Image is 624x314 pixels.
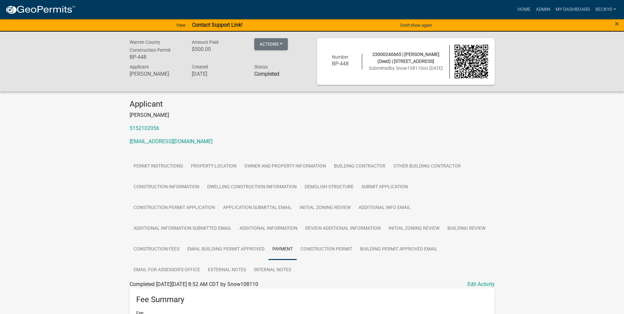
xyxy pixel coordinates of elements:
a: Submit Application [358,177,412,198]
a: View [174,20,188,31]
a: Dwelling Construction Information [203,177,301,198]
a: Additional Information [236,218,301,239]
a: Initial Zoning Review [385,218,443,239]
a: Owner and Property Information [240,156,330,177]
a: Building Contractor [330,156,389,177]
button: Don't show again [398,20,435,31]
a: Application Submittal Email [219,197,296,219]
button: Close [615,20,619,28]
h6: [PERSON_NAME] [130,71,182,77]
h6: $500.00 [192,46,244,52]
a: Home [515,3,533,16]
a: Construction Permit [297,239,356,260]
a: Admin [533,3,553,16]
img: QR code [455,45,488,78]
span: Status [254,64,268,69]
a: Internal Notes [250,260,295,281]
a: My Dashboard [553,3,593,16]
a: Additional Info Email [355,197,415,219]
a: Other Building Contractor [389,156,465,177]
a: Payment [268,239,297,260]
a: Property Location [187,156,240,177]
p: [PERSON_NAME] [130,111,495,119]
h6: Fee Summary [136,295,488,304]
a: beckys [593,3,619,16]
span: Created [192,64,208,69]
span: Submitted on [DATE] [369,65,443,71]
a: Construction Information [130,177,203,198]
a: Demolish Structure [301,177,358,198]
button: Actions [254,38,288,50]
span: Number [332,54,348,60]
a: [EMAIL_ADDRESS][DOMAIN_NAME] [130,138,212,144]
span: Completed [DATE][DATE] 8:52 AM CDT by Snow108110 [130,281,258,287]
a: 5152102056 [130,125,159,131]
span: 23000240665 | [PERSON_NAME] (Deed) | [STREET_ADDRESS] [372,52,439,64]
a: Email for Assessor's Office [130,260,204,281]
h6: [DATE] [192,71,244,77]
a: Construction Fees [130,239,183,260]
a: Building Review [443,218,489,239]
span: by Snow108110 [390,65,423,71]
span: × [615,19,619,28]
h4: Applicant [130,99,495,109]
h6: BP-448 [130,54,182,60]
a: Edit Activity [467,280,495,288]
strong: Contact Support Link! [192,22,242,28]
a: Email Building Permit Approved [183,239,268,260]
a: Construction Permit Application [130,197,219,219]
a: Building Permit Approved Email [356,239,441,260]
a: Additional Information Submitted Email [130,218,236,239]
a: Permit Instructions [130,156,187,177]
strong: Completed [254,71,279,77]
span: Applicant [130,64,149,69]
h6: BP-448 [324,61,357,67]
span: Warren County Construction Permit [130,39,171,53]
a: External Notes [204,260,250,281]
a: Review Additional Information [301,218,385,239]
span: Amount Paid [192,39,218,45]
a: Initial Zoning Review [296,197,355,219]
